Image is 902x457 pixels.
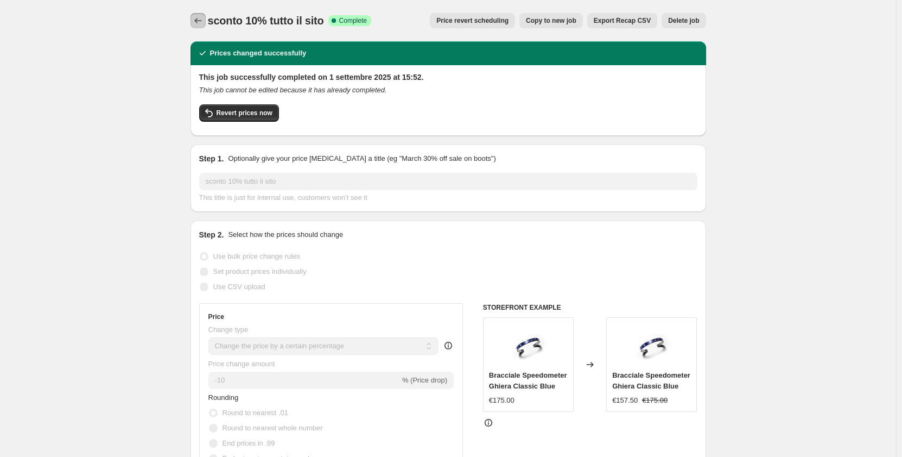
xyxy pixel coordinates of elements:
input: -15 [208,372,400,389]
h2: Step 1. [199,153,224,164]
p: Optionally give your price [MEDICAL_DATA] a title (eg "March 30% off sale on boots") [228,153,496,164]
h2: Prices changed successfully [210,48,307,59]
img: bracciale-classic-blu_80x.jpg [506,323,550,367]
h6: STOREFRONT EXAMPLE [483,303,697,312]
img: bracciale-classic-blu_80x.jpg [630,323,674,367]
span: Round to nearest whole number [223,424,323,432]
i: This job cannot be edited because it has already completed. [199,86,387,94]
span: Revert prices now [217,109,272,117]
span: Set product prices individually [213,267,307,276]
input: 30% off holiday sale [199,173,697,190]
span: % (Price drop) [402,376,447,384]
h2: Step 2. [199,229,224,240]
p: Select how the prices should change [228,229,343,240]
button: Price revert scheduling [430,13,515,28]
button: Export Recap CSV [587,13,657,28]
span: sconto 10% tutto il sito [208,15,324,27]
div: €157.50 [612,395,638,406]
span: Copy to new job [526,16,576,25]
button: Price change jobs [190,13,206,28]
span: End prices in .99 [223,439,275,447]
h3: Price [208,312,224,321]
button: Copy to new job [519,13,583,28]
span: Export Recap CSV [594,16,651,25]
strike: €175.00 [642,395,668,406]
span: Use CSV upload [213,283,265,291]
span: Round to nearest .01 [223,409,288,417]
span: Rounding [208,393,239,402]
button: Delete job [662,13,706,28]
span: Change type [208,325,249,334]
span: Complete [339,16,367,25]
span: Delete job [668,16,699,25]
div: help [443,340,454,351]
span: Use bulk price change rules [213,252,300,260]
span: Price revert scheduling [436,16,509,25]
span: Bracciale Speedometer Ghiera Classic Blue [612,371,690,390]
span: This title is just for internal use, customers won't see it [199,193,367,202]
div: €175.00 [489,395,514,406]
span: Price change amount [208,360,275,368]
span: Bracciale Speedometer Ghiera Classic Blue [489,371,567,390]
button: Revert prices now [199,104,279,122]
h2: This job successfully completed on 1 settembre 2025 at 15:52. [199,72,697,83]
